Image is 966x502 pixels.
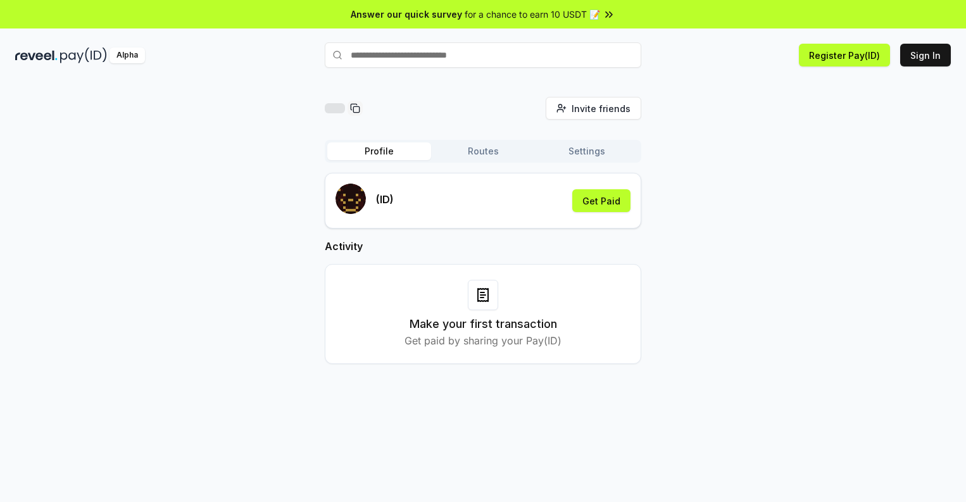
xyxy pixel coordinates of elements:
[431,142,535,160] button: Routes
[900,44,951,66] button: Sign In
[410,315,557,333] h3: Make your first transaction
[60,47,107,63] img: pay_id
[327,142,431,160] button: Profile
[15,47,58,63] img: reveel_dark
[572,102,630,115] span: Invite friends
[325,239,641,254] h2: Activity
[546,97,641,120] button: Invite friends
[572,189,630,212] button: Get Paid
[465,8,600,21] span: for a chance to earn 10 USDT 📝
[405,333,561,348] p: Get paid by sharing your Pay(ID)
[799,44,890,66] button: Register Pay(ID)
[351,8,462,21] span: Answer our quick survey
[376,192,394,207] p: (ID)
[110,47,145,63] div: Alpha
[535,142,639,160] button: Settings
